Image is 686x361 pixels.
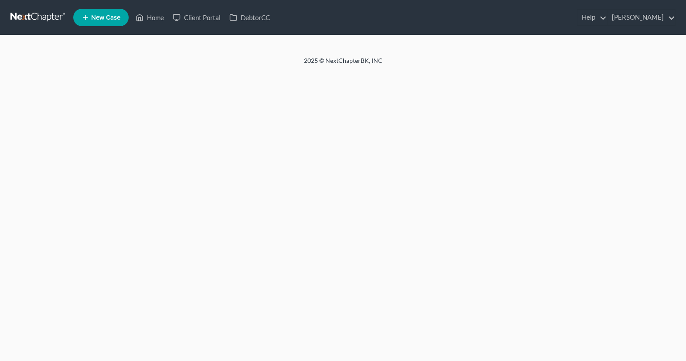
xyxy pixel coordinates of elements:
div: 2025 © NextChapterBK, INC [95,56,592,72]
new-legal-case-button: New Case [73,9,129,26]
a: Home [131,10,168,25]
a: Help [577,10,607,25]
a: DebtorCC [225,10,274,25]
a: [PERSON_NAME] [608,10,675,25]
a: Client Portal [168,10,225,25]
